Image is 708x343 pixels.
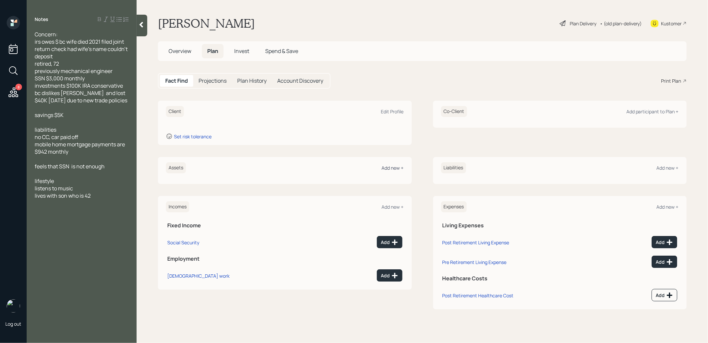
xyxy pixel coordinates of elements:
[166,162,186,173] h6: Assets
[35,16,48,23] label: Notes
[377,236,402,248] button: Add
[656,259,673,265] div: Add
[657,165,679,171] div: Add new +
[237,78,267,84] h5: Plan History
[169,47,191,55] span: Overview
[652,256,677,268] button: Add
[35,126,126,155] span: liabilities no CC, car paid off mobile home mortgage payments are $942 monthly
[381,239,398,246] div: Add
[207,47,218,55] span: Plan
[35,31,129,104] span: Concern: irs owes $ bc wife died 2021 filed joint return check had wife's name couldn't deposit r...
[265,47,298,55] span: Spend & Save
[441,162,466,173] h6: Liabilities
[167,256,402,262] h5: Employment
[234,47,249,55] span: Invest
[35,163,105,170] span: feels that SSN is not enough
[5,321,21,327] div: Log out
[661,20,682,27] div: Kustomer
[35,111,64,119] span: savings $5K
[600,20,642,27] div: • (old plan-delivery)
[656,292,673,299] div: Add
[7,299,20,313] img: treva-nostdahl-headshot.png
[166,201,189,212] h6: Incomes
[661,77,681,84] div: Print Plan
[167,239,199,246] div: Social Security
[442,222,678,229] h5: Living Expenses
[158,16,255,31] h1: [PERSON_NAME]
[15,84,22,90] div: 8
[174,133,212,140] div: Set risk tolerance
[199,78,227,84] h5: Projections
[382,165,404,171] div: Add new +
[626,108,679,115] div: Add participant to Plan +
[570,20,596,27] div: Plan Delivery
[652,236,677,248] button: Add
[441,106,467,117] h6: Co-Client
[656,239,673,246] div: Add
[441,201,467,212] h6: Expenses
[382,204,404,210] div: Add new +
[35,177,91,199] span: lifestyle listens to music lives with son who is 42
[165,78,188,84] h5: Fact Find
[442,239,509,246] div: Post Retirement Living Expense
[442,275,678,282] h5: Healthcare Costs
[377,269,402,282] button: Add
[381,108,404,115] div: Edit Profile
[442,292,514,299] div: Post Retirement Healthcare Cost
[442,259,507,265] div: Pre Retirement Living Expense
[167,273,230,279] div: [DEMOGRAPHIC_DATA] work
[277,78,323,84] h5: Account Discovery
[381,272,398,279] div: Add
[652,289,677,301] button: Add
[657,204,679,210] div: Add new +
[167,222,402,229] h5: Fixed Income
[166,106,184,117] h6: Client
